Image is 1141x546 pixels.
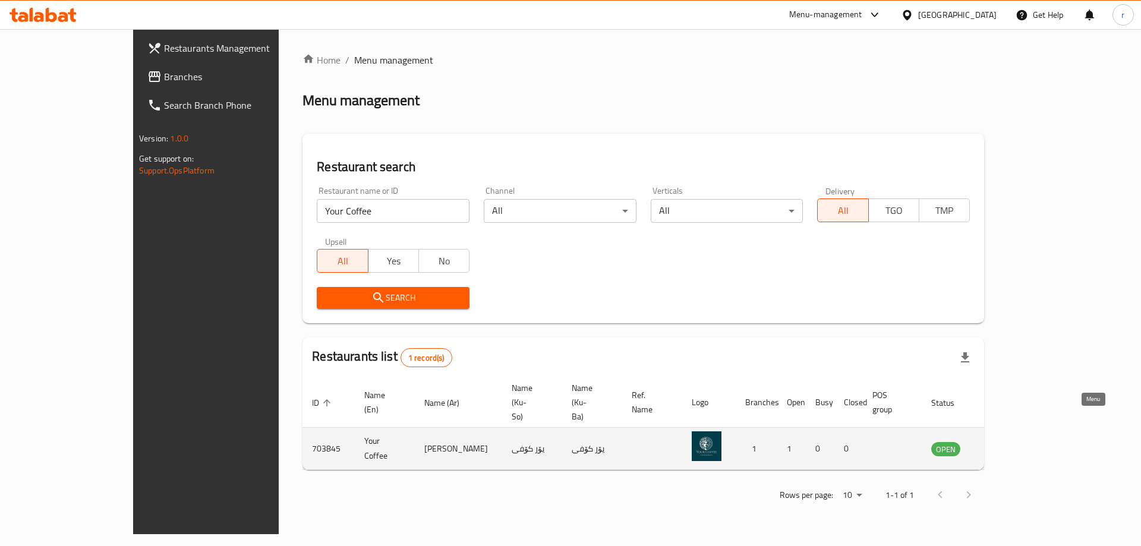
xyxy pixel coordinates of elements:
div: Menu-management [789,8,862,22]
span: No [424,253,465,270]
span: 1 record(s) [401,352,452,364]
span: POS group [872,388,907,416]
a: Branches [138,62,324,91]
span: TMP [924,202,965,219]
td: 0 [834,428,863,470]
td: Your Coffee [355,428,415,470]
td: 703845 [302,428,355,470]
table: enhanced table [302,377,1025,470]
button: TGO [868,198,919,222]
div: [GEOGRAPHIC_DATA] [918,8,997,21]
span: r [1121,8,1124,21]
p: Rows per page: [780,488,833,503]
td: یۆر کۆفی [562,428,622,470]
button: All [317,249,368,273]
span: Name (Ku-Ba) [572,381,608,424]
span: Version: [139,131,168,146]
input: Search for restaurant name or ID.. [317,199,469,223]
span: Menu management [354,53,433,67]
span: Ref. Name [632,388,668,416]
td: [PERSON_NAME] [415,428,502,470]
div: Rows per page: [838,487,866,504]
span: Restaurants Management [164,41,314,55]
span: Search Branch Phone [164,98,314,112]
span: 1.0.0 [170,131,188,146]
th: Busy [806,377,834,428]
button: Yes [368,249,419,273]
label: Delivery [825,187,855,195]
span: Search [326,291,460,305]
td: یۆر کۆفی [502,428,562,470]
span: Get support on: [139,151,194,166]
button: No [418,249,469,273]
span: TGO [874,202,915,219]
th: Logo [682,377,736,428]
h2: Menu management [302,91,420,110]
span: ID [312,396,335,410]
span: Name (En) [364,388,401,416]
h2: Restaurants list [312,348,452,367]
td: 1 [777,428,806,470]
div: Export file [951,343,979,372]
nav: breadcrumb [302,53,984,67]
span: OPEN [931,443,960,456]
button: Search [317,287,469,309]
a: Support.OpsPlatform [139,163,215,178]
a: Restaurants Management [138,34,324,62]
span: Branches [164,70,314,84]
span: All [822,202,863,219]
h2: Restaurant search [317,158,970,176]
a: Search Branch Phone [138,91,324,119]
div: Total records count [401,348,452,367]
div: All [651,199,803,223]
p: 1-1 of 1 [885,488,914,503]
img: Your Coffee [692,431,721,461]
div: OPEN [931,442,960,456]
span: Yes [373,253,414,270]
label: Upsell [325,237,347,245]
span: All [322,253,363,270]
div: All [484,199,636,223]
button: All [817,198,868,222]
th: Closed [834,377,863,428]
button: TMP [919,198,970,222]
th: Open [777,377,806,428]
th: Branches [736,377,777,428]
li: / [345,53,349,67]
td: 1 [736,428,777,470]
span: Name (Ku-So) [512,381,548,424]
td: 0 [806,428,834,470]
span: Name (Ar) [424,396,475,410]
span: Status [931,396,970,410]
